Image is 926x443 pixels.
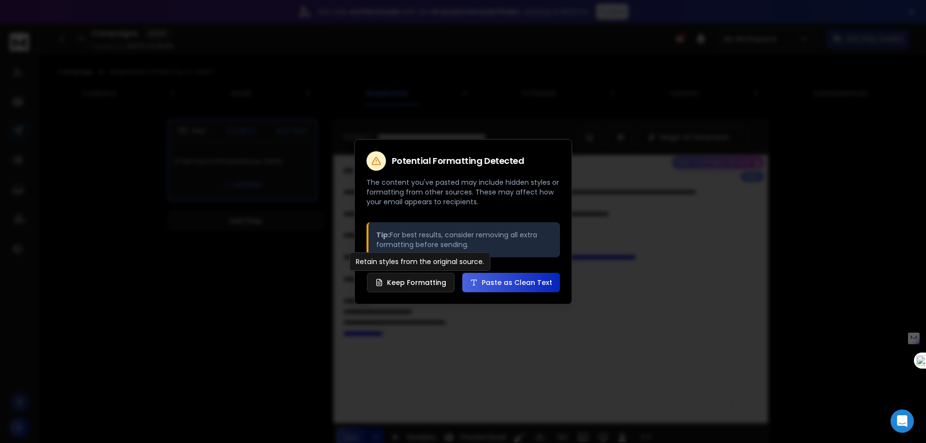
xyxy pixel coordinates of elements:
div: Retain styles from the original source. [349,252,490,271]
p: For best results, consider removing all extra formatting before sending. [376,230,552,249]
p: The content you've pasted may include hidden styles or formatting from other sources. These may a... [367,177,560,207]
div: Open Intercom Messenger [891,409,914,433]
button: Keep Formatting [367,273,454,292]
button: Paste as Clean Text [462,273,560,292]
h2: Potential Formatting Detected [392,157,524,165]
strong: Tip: [376,230,390,240]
